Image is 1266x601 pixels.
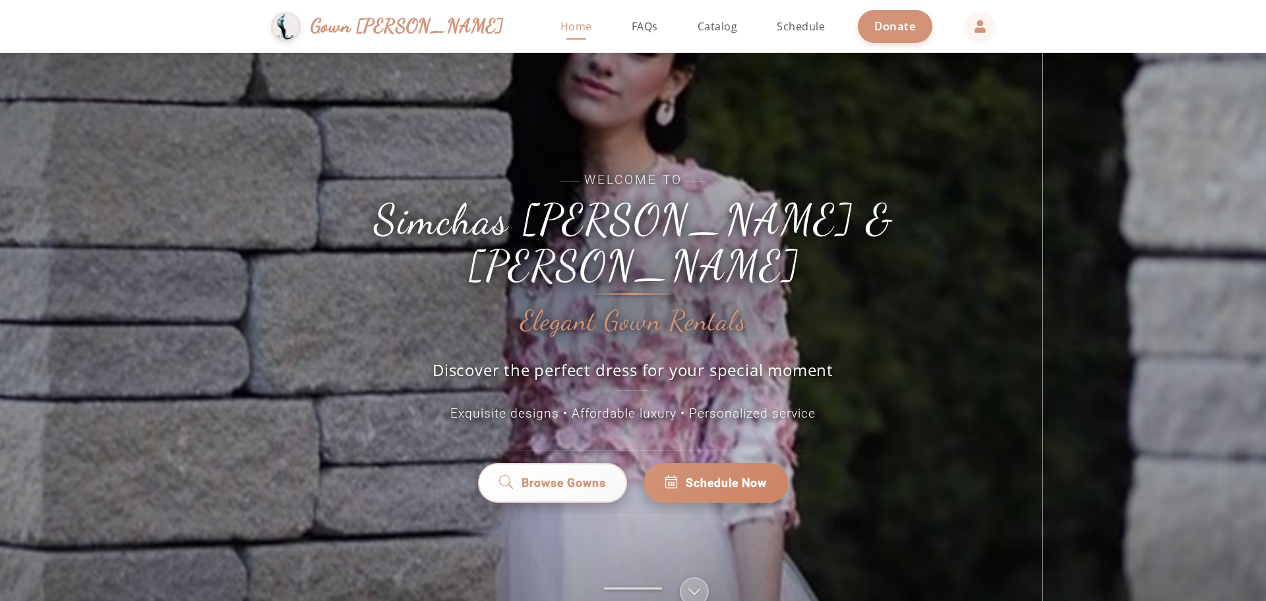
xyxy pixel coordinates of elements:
p: Discover the perfect dress for your special moment [419,359,847,391]
a: Donate [858,10,932,42]
span: FAQs [632,19,658,34]
p: Exquisite designs • Affordable luxury • Personalized service [336,404,930,424]
span: Donate [874,18,916,34]
h1: Simchas [PERSON_NAME] & [PERSON_NAME] [336,197,930,290]
img: Gown Gmach Logo [271,12,301,42]
span: Schedule [777,19,825,34]
a: Gown [PERSON_NAME] [271,9,517,45]
h2: Elegant Gown Rentals [520,306,746,336]
span: Home [560,19,592,34]
span: Gown [PERSON_NAME] [311,12,504,40]
span: Catalog [698,19,738,34]
span: Browse Gowns [522,474,606,491]
span: Schedule Now [686,474,767,491]
span: Welcome to [336,171,930,190]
